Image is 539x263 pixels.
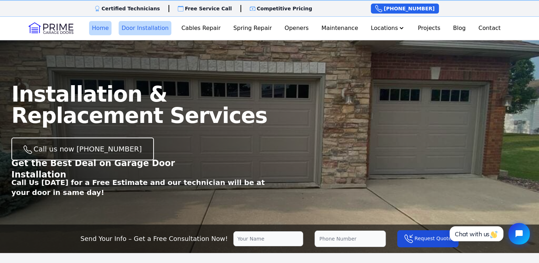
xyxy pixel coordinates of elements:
[476,21,503,35] a: Contact
[257,5,312,12] p: Competitive Pricing
[102,5,160,12] p: Certified Technicians
[450,21,468,35] a: Blog
[230,21,275,35] a: Spring Repair
[119,21,171,35] a: Door Installation
[318,21,361,35] a: Maintenance
[81,234,228,244] p: Send Your Info – Get a Free Consultation Now!
[11,138,154,160] a: Call us now [PHONE_NUMBER]
[442,217,536,251] iframe: Tidio Chat
[282,21,312,35] a: Openers
[397,230,458,247] button: Request Quote
[185,5,232,12] p: Free Service Call
[28,22,73,34] img: Logo
[368,21,408,35] button: Locations
[178,21,223,35] a: Cables Repair
[371,4,439,14] a: [PHONE_NUMBER]
[11,82,267,128] span: Installation & Replacement Services
[11,177,270,197] p: Call Us [DATE] for a Free Estimate and our technician will be at your door in same day!
[233,231,303,246] input: Your Name
[11,158,217,180] p: Get the Best Deal on Garage Door Installation
[89,21,112,35] a: Home
[415,21,443,35] a: Projects
[315,231,386,247] input: Phone Number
